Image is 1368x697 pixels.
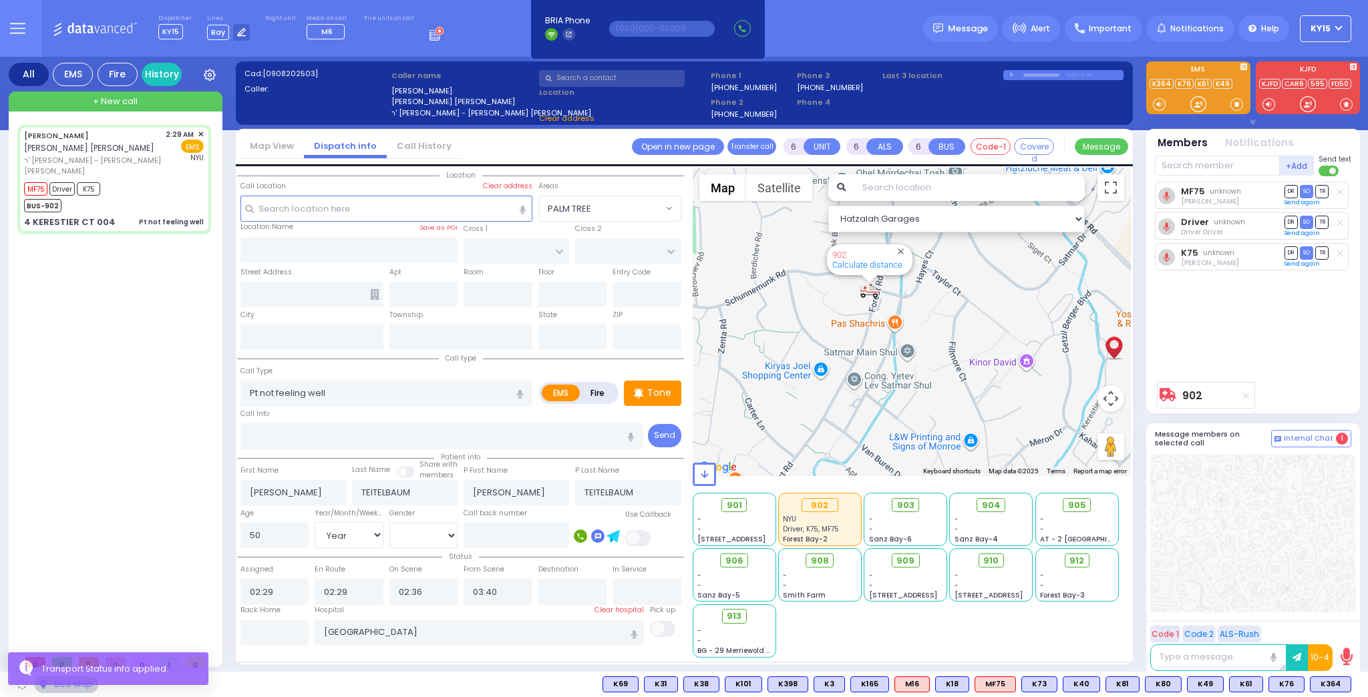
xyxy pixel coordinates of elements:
button: ALS [866,138,903,155]
span: AT - 2 [GEOGRAPHIC_DATA] [1040,534,1139,544]
button: Code 2 [1182,626,1216,642]
label: EMS [1146,66,1250,75]
span: members [419,470,454,480]
div: BLS [644,676,678,692]
span: - [1040,570,1044,580]
div: Year/Month/Week/Day [315,508,383,519]
a: Driver [1181,217,1209,227]
span: - [697,636,701,646]
span: Location [440,170,482,180]
span: - [955,570,959,580]
span: - [869,524,873,534]
span: PALM TREE [539,196,663,220]
span: Forest Bay-3 [1040,590,1085,600]
span: 904 [982,499,1001,512]
span: - [697,580,701,590]
div: BLS [850,676,889,692]
span: 901 [727,499,742,512]
span: 912 [1069,554,1084,567]
div: 902 [802,498,838,513]
div: BLS [1021,676,1057,692]
label: Call Info [240,409,269,419]
span: Sanz Bay-6 [869,534,912,544]
span: - [869,570,873,580]
button: Toggle fullscreen view [1097,174,1124,201]
span: DR [1285,216,1298,228]
button: Close [894,245,907,258]
span: - [869,514,873,524]
span: MF75 [24,182,47,196]
label: Medic on call [307,15,349,23]
a: Send again [1285,229,1320,237]
label: Fire [579,385,617,401]
span: Phone 3 [797,70,878,81]
span: - [697,524,701,534]
div: 4 KERESTIER CT 004 [24,216,116,229]
div: Fire [98,63,138,86]
span: - [1040,580,1044,590]
div: BLS [1105,676,1140,692]
label: Cross 2 [575,224,602,234]
span: ר' [PERSON_NAME] - [PERSON_NAME] [PERSON_NAME] [24,155,161,177]
a: MF75 [1181,186,1205,196]
label: Last Name [352,465,390,475]
div: JACOB SHAMSHON TEITELBAUM [1102,322,1126,362]
small: Share with [419,459,458,469]
div: ALS [975,676,1016,692]
span: Internal Chat [1284,434,1333,443]
a: 595 [1308,79,1327,89]
div: Transport Status Info applied. [41,662,198,676]
a: Calculate distance [832,260,902,270]
label: P Last Name [575,465,619,476]
button: BUS [928,138,965,155]
button: Send [648,424,681,447]
div: K81 [1105,676,1140,692]
span: Phone 4 [797,97,878,108]
label: P First Name [464,465,508,476]
span: - [697,570,701,580]
span: Other building occupants [370,289,379,300]
label: From Scene [464,564,504,575]
label: Hospital [315,605,344,616]
div: K80 [1145,676,1182,692]
div: BLS [1229,676,1263,692]
label: Location Name [240,222,293,232]
span: Phone 2 [711,97,792,108]
img: comment-alt.png [1274,436,1281,443]
a: Open in new page [632,138,724,155]
span: Notifications [1170,23,1224,35]
label: Assigned [240,564,273,575]
div: K76 [1268,676,1305,692]
a: CAR6 [1282,79,1307,89]
label: Age [240,508,254,519]
span: [STREET_ADDRESS] [869,590,937,600]
span: - [955,524,959,534]
span: 910 [983,554,999,567]
span: unknown [1214,217,1245,227]
span: Alert [1031,23,1050,35]
span: K75 [77,182,100,196]
label: City [240,310,254,320]
label: ר' [PERSON_NAME] - [PERSON_NAME] [PERSON_NAME] [391,107,534,119]
button: 10-4 [1308,644,1333,671]
label: Room [464,267,484,278]
button: UNIT [804,138,840,155]
input: Search hospital [315,620,644,645]
div: BLS [683,676,719,692]
label: Floor [538,267,554,278]
span: PALM TREE [538,196,681,221]
label: On Scene [389,564,422,575]
a: 902 [832,250,846,260]
label: Back Home [240,605,281,616]
span: Call type [439,353,483,363]
label: Use Callback [625,509,671,520]
a: FD50 [1329,79,1351,89]
div: BLS [1145,676,1182,692]
span: - [1040,524,1044,534]
label: Cad: [244,68,387,79]
a: K49 [1213,79,1232,89]
div: K165 [850,676,889,692]
button: KY15 [1300,15,1351,42]
label: State [538,310,557,320]
div: BLS [935,676,969,692]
